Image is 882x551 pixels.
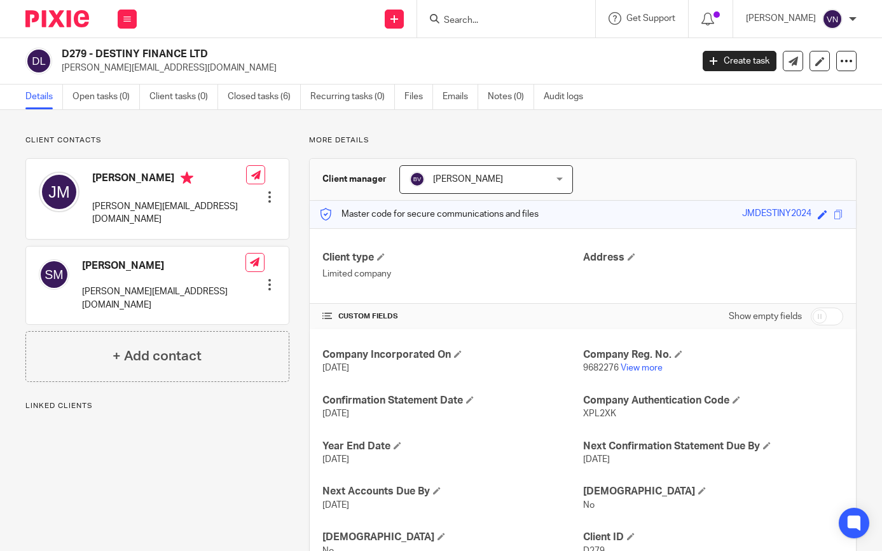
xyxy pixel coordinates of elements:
[583,394,843,407] h4: Company Authentication Code
[322,394,582,407] h4: Confirmation Statement Date
[322,311,582,322] h4: CUSTOM FIELDS
[228,85,301,109] a: Closed tasks (6)
[72,85,140,109] a: Open tasks (0)
[322,268,582,280] p: Limited company
[583,364,619,372] span: 9682276
[404,85,433,109] a: Files
[583,531,843,544] h4: Client ID
[322,251,582,264] h4: Client type
[62,62,684,74] p: [PERSON_NAME][EMAIL_ADDRESS][DOMAIN_NAME]
[322,455,349,464] span: [DATE]
[626,14,675,23] span: Get Support
[729,310,802,323] label: Show empty fields
[181,172,193,184] i: Primary
[322,485,582,498] h4: Next Accounts Due By
[322,501,349,510] span: [DATE]
[149,85,218,109] a: Client tasks (0)
[433,175,503,184] span: [PERSON_NAME]
[621,364,663,372] a: View more
[92,200,246,226] p: [PERSON_NAME][EMAIL_ADDRESS][DOMAIN_NAME]
[39,259,69,290] img: svg%3E
[322,440,582,453] h4: Year End Date
[322,348,582,362] h4: Company Incorporated On
[583,348,843,362] h4: Company Reg. No.
[25,135,289,146] p: Client contacts
[583,485,843,498] h4: [DEMOGRAPHIC_DATA]
[488,85,534,109] a: Notes (0)
[443,85,478,109] a: Emails
[742,207,811,222] div: JMDESTINY2024
[443,15,557,27] input: Search
[583,455,610,464] span: [DATE]
[544,85,593,109] a: Audit logs
[583,409,616,418] span: XPL2XK
[822,9,843,29] img: svg%3E
[25,10,89,27] img: Pixie
[322,364,349,372] span: [DATE]
[746,12,816,25] p: [PERSON_NAME]
[39,172,79,212] img: svg%3E
[309,135,857,146] p: More details
[82,259,245,273] h4: [PERSON_NAME]
[82,285,245,311] p: [PERSON_NAME][EMAIL_ADDRESS][DOMAIN_NAME]
[322,173,387,186] h3: Client manager
[322,409,349,418] span: [DATE]
[583,501,595,510] span: No
[583,440,843,453] h4: Next Confirmation Statement Due By
[113,346,202,366] h4: + Add contact
[319,208,539,221] p: Master code for secure communications and files
[703,51,776,71] a: Create task
[25,48,52,74] img: svg%3E
[25,401,289,411] p: Linked clients
[583,251,843,264] h4: Address
[410,172,425,187] img: svg%3E
[92,172,246,187] h4: [PERSON_NAME]
[322,531,582,544] h4: [DEMOGRAPHIC_DATA]
[310,85,395,109] a: Recurring tasks (0)
[62,48,559,61] h2: D279 - DESTINY FINANCE LTD
[25,85,63,109] a: Details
